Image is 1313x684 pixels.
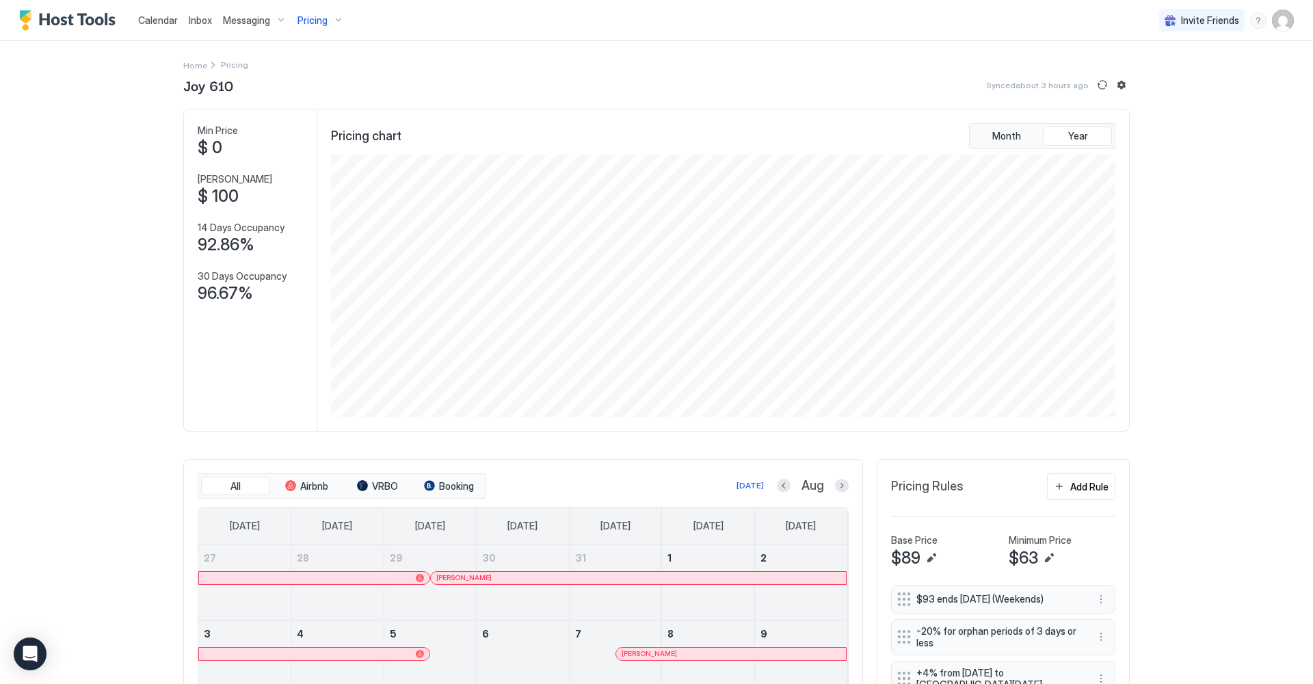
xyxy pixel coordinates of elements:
[662,621,754,646] a: August 8, 2025
[198,173,272,185] span: [PERSON_NAME]
[755,545,847,570] a: August 2, 2025
[754,545,847,621] td: August 2, 2025
[1093,591,1109,607] div: menu
[1181,14,1239,27] span: Invite Friends
[331,129,401,144] span: Pricing chart
[272,477,341,496] button: Airbnb
[204,628,211,640] span: 3
[760,628,767,640] span: 9
[972,127,1041,146] button: Month
[786,520,816,532] span: [DATE]
[1070,479,1109,494] div: Add Rule
[384,621,477,646] a: August 5, 2025
[507,520,538,532] span: [DATE]
[1047,473,1115,500] button: Add Rule
[1250,12,1266,29] div: menu
[575,628,581,640] span: 7
[183,75,233,95] span: Joy 610
[667,628,674,640] span: 8
[1272,10,1294,31] div: User profile
[891,548,920,568] span: $89
[14,637,47,670] div: Open Intercom Messenger
[482,552,496,564] span: 30
[600,520,631,532] span: [DATE]
[801,478,824,494] span: Aug
[390,552,403,564] span: 29
[569,545,662,621] td: July 31, 2025
[308,508,366,544] a: Monday
[916,625,1079,649] span: -20% for orphan periods of 3 days or less
[477,545,569,570] a: July 30, 2025
[734,477,766,494] button: [DATE]
[916,593,1079,605] span: $93 ends [DATE] (Weekends)
[372,480,398,492] span: VRBO
[986,80,1089,90] span: Synced about 3 hours ago
[436,573,492,582] span: [PERSON_NAME]
[1068,130,1088,142] span: Year
[772,508,830,544] a: Saturday
[1093,629,1109,645] button: More options
[570,545,662,570] a: July 31, 2025
[230,480,241,492] span: All
[662,545,754,570] a: August 1, 2025
[322,520,352,532] span: [DATE]
[1094,77,1111,93] button: Sync prices
[891,479,964,495] span: Pricing Rules
[19,10,122,31] a: Host Tools Logo
[1041,550,1057,566] button: Edit
[439,480,474,492] span: Booking
[198,222,284,234] span: 14 Days Occupancy
[189,14,212,26] span: Inbox
[414,477,483,496] button: Booking
[680,508,737,544] a: Friday
[1093,591,1109,607] button: More options
[1113,77,1130,93] button: Listing settings
[622,649,677,658] span: [PERSON_NAME]
[992,130,1021,142] span: Month
[291,545,384,621] td: July 28, 2025
[204,552,216,564] span: 27
[198,124,238,137] span: Min Price
[297,628,304,640] span: 4
[223,14,270,27] span: Messaging
[300,480,328,492] span: Airbnb
[198,283,253,304] span: 96.67%
[923,550,940,566] button: Edit
[401,508,459,544] a: Tuesday
[343,477,412,496] button: VRBO
[138,13,178,27] a: Calendar
[667,552,672,564] span: 1
[415,520,445,532] span: [DATE]
[138,14,178,26] span: Calendar
[297,552,309,564] span: 28
[1009,534,1072,547] span: Minimum Price
[198,621,291,646] a: August 3, 2025
[230,520,260,532] span: [DATE]
[384,545,477,621] td: July 29, 2025
[198,186,239,207] span: $ 100
[436,573,840,582] div: [PERSON_NAME]
[662,545,755,621] td: August 1, 2025
[198,270,287,282] span: 30 Days Occupancy
[760,552,767,564] span: 2
[216,508,274,544] a: Sunday
[969,123,1115,149] div: tab-group
[291,545,384,570] a: July 28, 2025
[198,545,291,621] td: July 27, 2025
[477,621,569,646] a: August 6, 2025
[183,57,207,72] a: Home
[189,13,212,27] a: Inbox
[390,628,397,640] span: 5
[891,534,938,547] span: Base Price
[587,508,644,544] a: Thursday
[570,621,662,646] a: August 7, 2025
[1093,629,1109,645] div: menu
[198,235,254,255] span: 92.86%
[198,137,222,158] span: $ 0
[183,60,207,70] span: Home
[494,508,551,544] a: Wednesday
[201,477,269,496] button: All
[198,473,486,499] div: tab-group
[297,14,328,27] span: Pricing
